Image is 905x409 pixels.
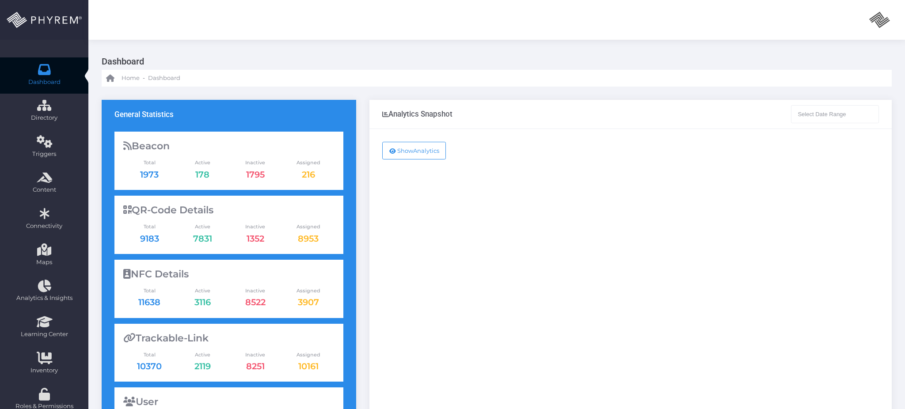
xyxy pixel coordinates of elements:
a: 2119 [194,361,211,371]
span: Total [123,351,176,359]
a: 10370 [137,361,162,371]
span: Assigned [282,287,335,295]
a: 1795 [246,169,265,180]
div: Analytics Snapshot [382,110,452,118]
span: Analytics & Insights [6,294,83,303]
span: Assigned [282,159,335,167]
button: ShowAnalytics [382,142,446,159]
span: Assigned [282,223,335,231]
div: Trackable-Link [123,333,335,344]
span: Active [176,351,229,359]
a: 7831 [193,233,212,244]
a: 3907 [298,297,319,307]
span: Dashboard [148,74,180,83]
span: Maps [36,258,52,267]
a: 10161 [298,361,319,371]
li: - [141,74,146,83]
a: 9183 [140,233,159,244]
span: Inactive [229,159,282,167]
a: 3116 [194,297,211,307]
a: 178 [195,169,209,180]
a: Home [106,70,140,87]
span: Active [176,159,229,167]
span: Triggers [6,150,83,159]
span: Home [122,74,140,83]
span: Learning Center [6,330,83,339]
span: Total [123,287,176,295]
span: Inactive [229,351,282,359]
span: Content [6,186,83,194]
span: Total [123,159,176,167]
a: 1352 [247,233,264,244]
a: 1973 [140,169,159,180]
div: User [123,396,335,408]
span: Active [176,223,229,231]
h3: General Statistics [114,110,174,119]
h3: Dashboard [102,53,885,70]
span: Dashboard [28,78,61,87]
span: Assigned [282,351,335,359]
span: Inactive [229,223,282,231]
input: Select Date Range [791,105,879,123]
div: NFC Details [123,269,335,280]
a: 8953 [298,233,319,244]
a: 8522 [245,297,266,307]
a: 8251 [246,361,265,371]
a: 216 [302,169,315,180]
span: Connectivity [6,222,83,231]
span: Directory [6,114,83,122]
div: Beacon [123,140,335,152]
a: 11638 [138,297,160,307]
span: Inactive [229,287,282,295]
span: Total [123,223,176,231]
span: Active [176,287,229,295]
span: Show [397,147,413,154]
div: QR-Code Details [123,204,335,216]
span: Inventory [6,366,83,375]
a: Dashboard [148,70,180,87]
